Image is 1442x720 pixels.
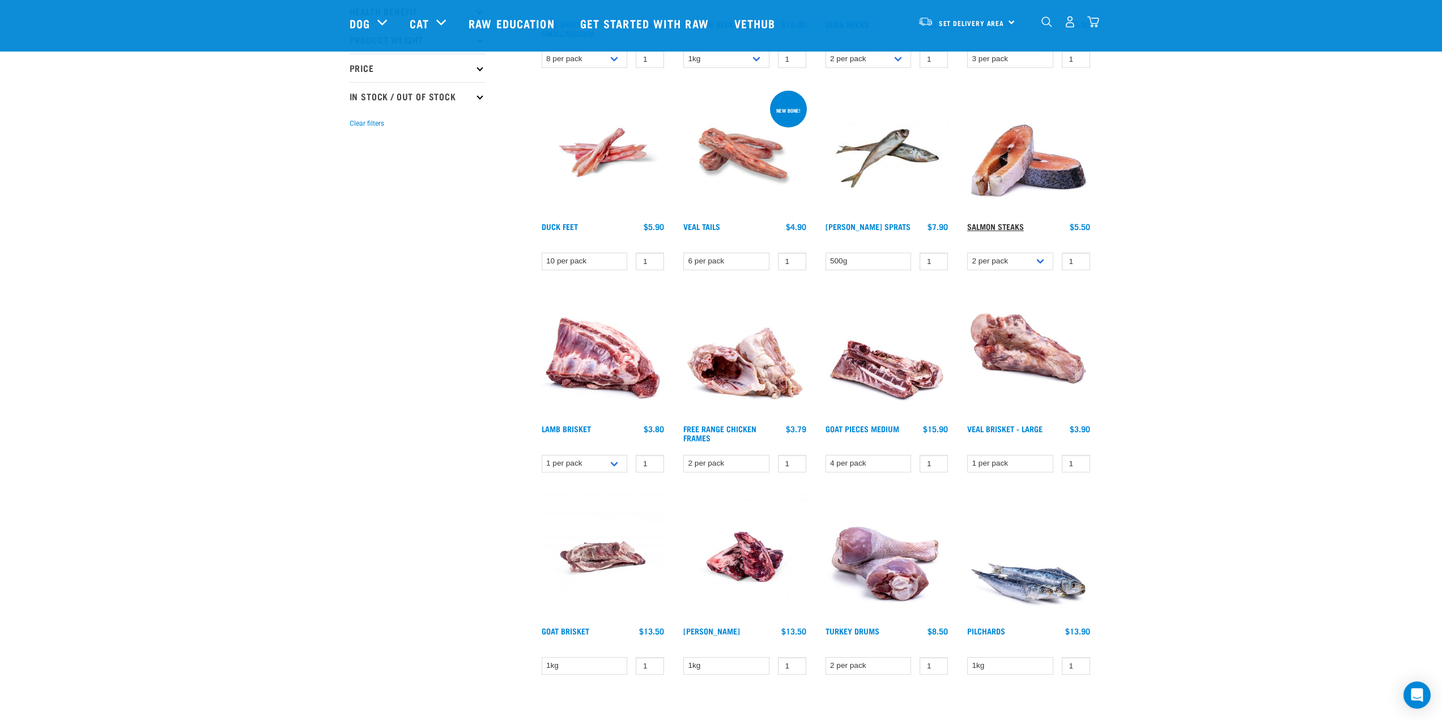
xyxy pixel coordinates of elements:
a: Raw Education [457,1,568,46]
img: 1236 Chicken Frame Turks 01 [680,291,809,419]
a: Dog [350,15,370,32]
a: Turkey Drums [826,629,879,633]
img: Veal Tails [680,88,809,217]
img: Jack Mackarel Sparts Raw Fish For Dogs [823,88,951,217]
img: Goat Brisket [539,493,667,621]
input: 1 [778,253,806,270]
input: 1 [920,253,948,270]
input: 1 [636,657,664,675]
input: 1 [636,455,664,472]
a: Vethub [723,1,790,46]
a: Cat [410,15,429,32]
a: Lamb Brisket [542,427,591,431]
div: $13.50 [781,627,806,636]
input: 1 [778,657,806,675]
div: $13.50 [639,627,664,636]
input: 1 [1062,455,1090,472]
input: 1 [920,50,948,68]
p: In Stock / Out Of Stock [350,82,486,110]
a: Goat Brisket [542,629,589,633]
img: home-icon@2x.png [1087,16,1099,28]
span: Set Delivery Area [939,21,1005,25]
div: $8.50 [928,627,948,636]
img: user.png [1064,16,1076,28]
input: 1 [636,50,664,68]
a: Goat Pieces Medium [826,427,899,431]
div: Open Intercom Messenger [1403,681,1431,709]
div: $3.80 [644,424,664,433]
p: Price [350,54,486,82]
input: 1 [1062,50,1090,68]
img: home-icon-1@2x.png [1041,16,1052,27]
img: van-moving.png [918,16,933,27]
input: 1 [1062,657,1090,675]
a: Salmon Steaks [967,224,1024,228]
input: 1 [1062,253,1090,270]
img: 1253 Turkey Drums 01 [823,493,951,621]
div: $5.90 [644,222,664,231]
img: Venison Brisket Bone 1662 [680,493,809,621]
input: 1 [920,657,948,675]
div: $3.90 [1070,424,1090,433]
a: Free Range Chicken Frames [683,427,756,440]
a: [PERSON_NAME] [683,629,740,633]
a: Get started with Raw [569,1,723,46]
a: Duck Feet [542,224,578,228]
div: $5.50 [1070,222,1090,231]
img: Four Whole Pilchards [964,493,1093,621]
img: 1205 Veal Brisket 1pp 01 [964,291,1093,419]
input: 1 [636,253,664,270]
a: Pilchards [967,629,1005,633]
img: 1197 Goat Pieces Medium 01 [823,291,951,419]
div: New bone! [771,102,806,119]
img: 1240 Lamb Brisket Pieces 01 [539,291,667,419]
div: $15.90 [923,424,948,433]
div: $3.79 [786,424,806,433]
div: $4.90 [786,222,806,231]
div: $13.90 [1065,627,1090,636]
button: Clear filters [350,118,384,129]
div: $7.90 [928,222,948,231]
a: Veal Tails [683,224,720,228]
input: 1 [778,50,806,68]
input: 1 [920,455,948,472]
a: Veal Brisket - Large [967,427,1043,431]
input: 1 [778,455,806,472]
img: 1148 Salmon Steaks 01 [964,88,1093,217]
a: [PERSON_NAME] Sprats [826,224,911,228]
img: Raw Essentials Duck Feet Raw Meaty Bones For Dogs [539,88,667,217]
